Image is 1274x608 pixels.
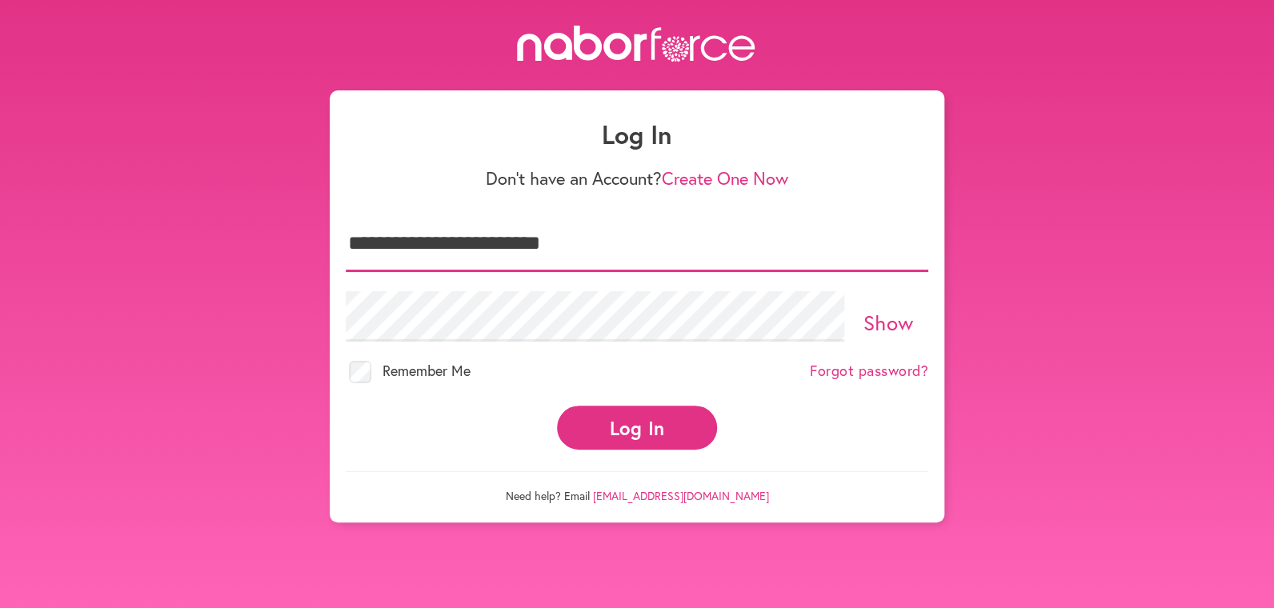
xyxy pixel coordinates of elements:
[346,471,928,503] p: Need help? Email
[346,168,928,189] p: Don't have an Account?
[863,309,914,336] a: Show
[810,362,928,380] a: Forgot password?
[557,406,717,450] button: Log In
[383,361,471,380] span: Remember Me
[593,488,769,503] a: [EMAIL_ADDRESS][DOMAIN_NAME]
[662,166,788,190] a: Create One Now
[346,119,928,150] h1: Log In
